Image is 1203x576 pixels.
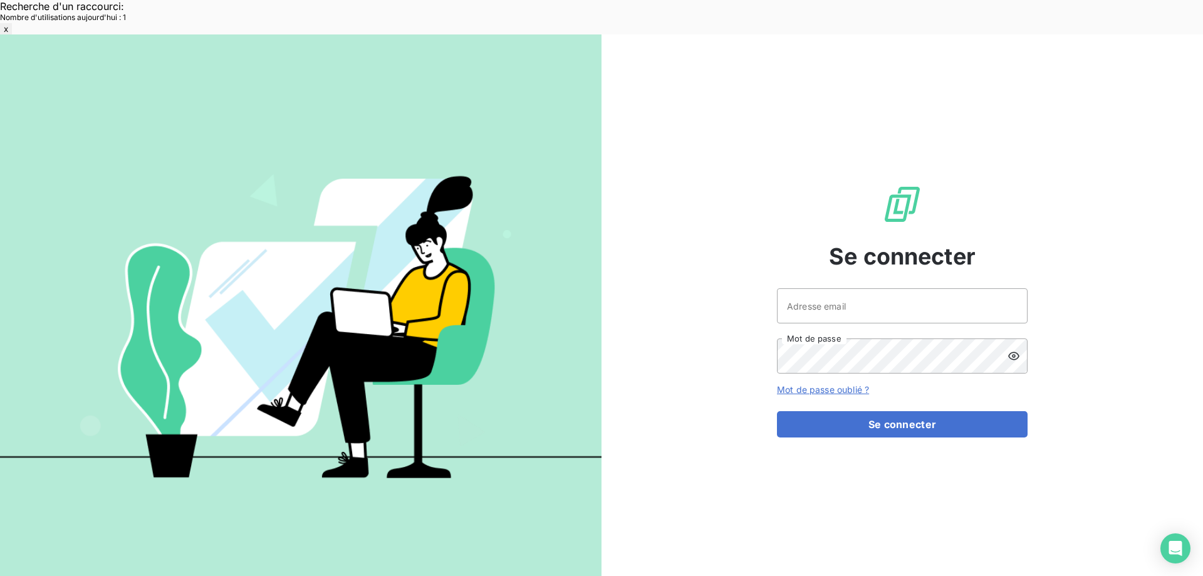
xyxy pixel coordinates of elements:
img: Logo LeanPay [882,184,922,224]
button: Se connecter [777,411,1028,437]
span: Se connecter [829,239,976,273]
a: Mot de passe oublié ? [777,384,869,395]
input: placeholder [777,288,1028,323]
div: Open Intercom Messenger [1160,533,1190,563]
